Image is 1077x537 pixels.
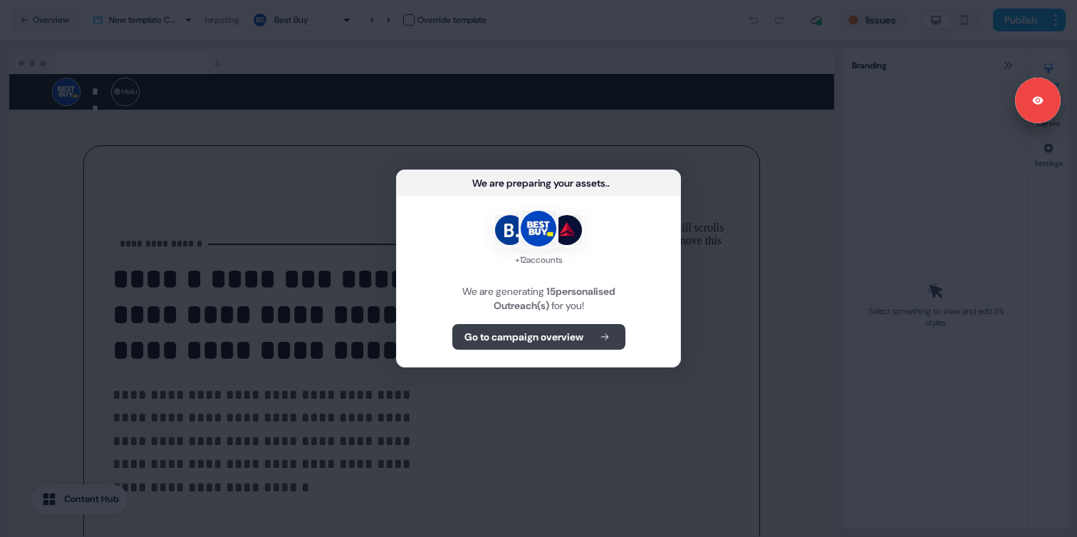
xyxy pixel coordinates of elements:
[494,285,615,312] b: 15 personalised Outreach(s)
[493,253,584,267] div: + 12 accounts
[414,284,663,313] div: We are generating for you!
[605,176,610,190] div: ...
[464,330,583,344] b: Go to campaign overview
[6,6,232,32] h1: Page Content
[6,47,232,85] p: This text is here to show that the page still scrolls even though the scrollbar is hidden. Remove...
[452,324,625,350] button: Go to campaign overview
[472,176,605,190] div: We are preparing your assets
